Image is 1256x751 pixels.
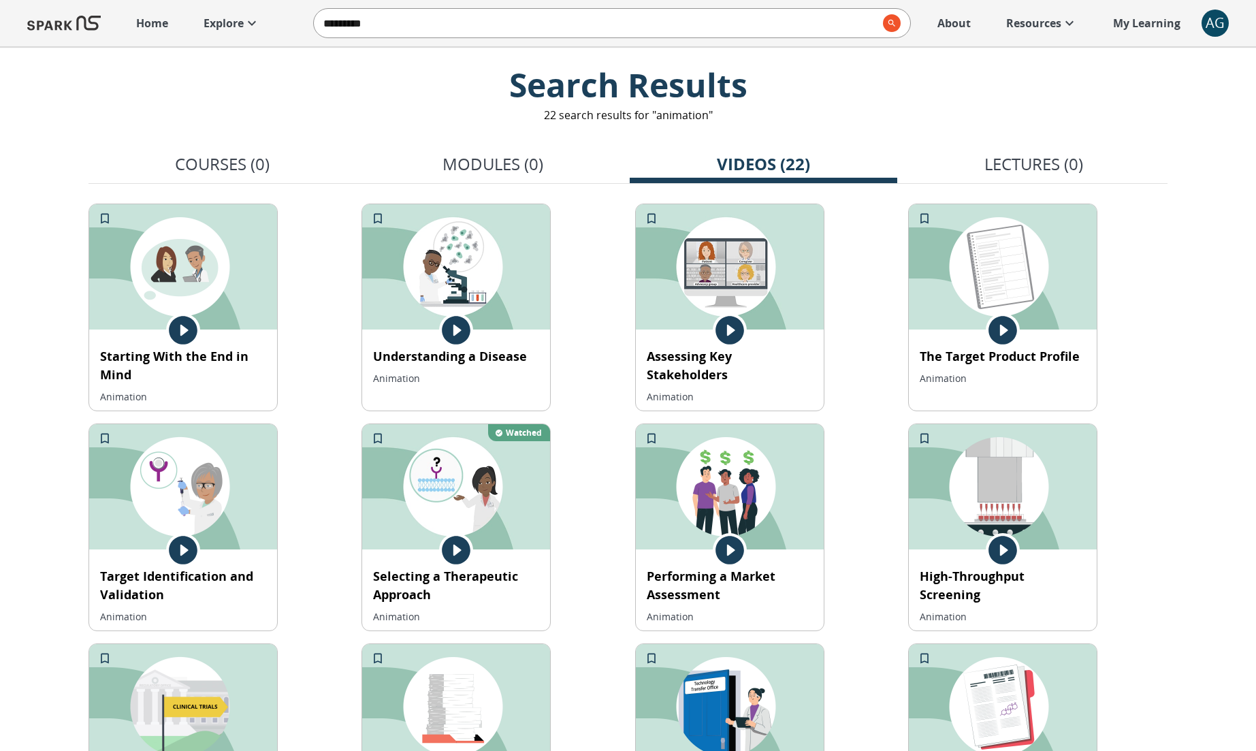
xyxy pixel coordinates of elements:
p: Selecting a Therapeutic Approach [373,567,539,604]
svg: Add to My Learning [98,652,112,665]
p: The Target Product Profile [920,347,1086,366]
p: Animation [100,389,266,404]
p: 22 search results for "animation" [544,107,713,123]
svg: Add to My Learning [645,212,658,225]
p: Home [136,15,168,31]
p: Animation [920,371,1086,385]
p: Animation [100,609,266,624]
p: Search Results [277,63,978,107]
a: My Learning [1106,8,1188,38]
p: Resources [1006,15,1061,31]
svg: Add to My Learning [918,652,931,665]
img: Logo of SPARK at Stanford [27,7,101,39]
svg: Add to My Learning [371,652,385,665]
p: Courses (0) [175,152,270,176]
img: 2049756009-00a509c29250129954dd46a7e7f34a91af71282cfe7798412f34ae3838869961-d [89,424,277,549]
p: Explore [204,15,244,31]
p: High-Throughput Screening [920,567,1086,604]
img: 2043297614-aab3b82f49eb0b2ca13a57a1243c908a0c11228a1a9f4de45e882648998b314a-d [362,204,550,330]
img: 2043297230-f8811f9a5117944c97bcaa2f92f01c8bada142e77bfe2298e060e656fa8421a0-d [362,424,550,549]
a: Resources [999,8,1084,38]
p: Modules (0) [442,152,543,176]
p: Watched [506,427,542,438]
img: 2043327351-cc69036519a97bfc4ad7add177d878c4a755dd7d52ad3f596c17eff6c3268fda-d [636,204,824,330]
svg: Add to My Learning [371,212,385,225]
svg: Add to My Learning [98,432,112,445]
p: Animation [373,371,539,385]
img: 2040415766-d6bac61e00171eaea7b2a3676ba5d628edfaf7f27cf8dbd4e9f04b0351801ab8-d [909,204,1097,330]
a: Explore [197,8,267,38]
p: Animation [647,609,813,624]
svg: Add to My Learning [918,212,931,225]
p: Understanding a Disease [373,347,539,366]
p: My Learning [1113,15,1180,31]
div: AG [1202,10,1229,37]
svg: Add to My Learning [645,432,658,445]
p: Assessing Key Stakeholders [647,347,813,384]
img: 1961376876-24746286ae1c0d89acc6090aa3f44b4b50a6db915739d67ce09526fa71259ad1-d [636,424,824,549]
p: Target Identification and Validation [100,567,266,604]
img: 2039608617-70ba101c35cb1418263e3fcc8c702d8540c4965b56cd09f75de98cc31c3ce146-d [89,204,277,330]
p: Animation [373,609,539,624]
p: Starting With the End in Mind [100,347,266,384]
img: 1961376408-3ed6c98040a013f298cd2f53ee44c56c5c9d7d5d1313f1b796aeae688e81b156-d [909,424,1097,549]
svg: Add to My Learning [371,432,385,445]
a: Home [129,8,175,38]
button: search [877,9,901,37]
p: Animation [647,389,813,404]
svg: Add to My Learning [98,212,112,225]
p: Animation [920,609,1086,624]
a: About [931,8,978,38]
p: Videos (22) [717,152,810,176]
svg: Add to My Learning [918,432,931,445]
p: About [937,15,971,31]
button: account of current user [1202,10,1229,37]
p: Performing a Market Assessment [647,567,813,604]
p: Lectures (0) [984,152,1083,176]
svg: Add to My Learning [645,652,658,665]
